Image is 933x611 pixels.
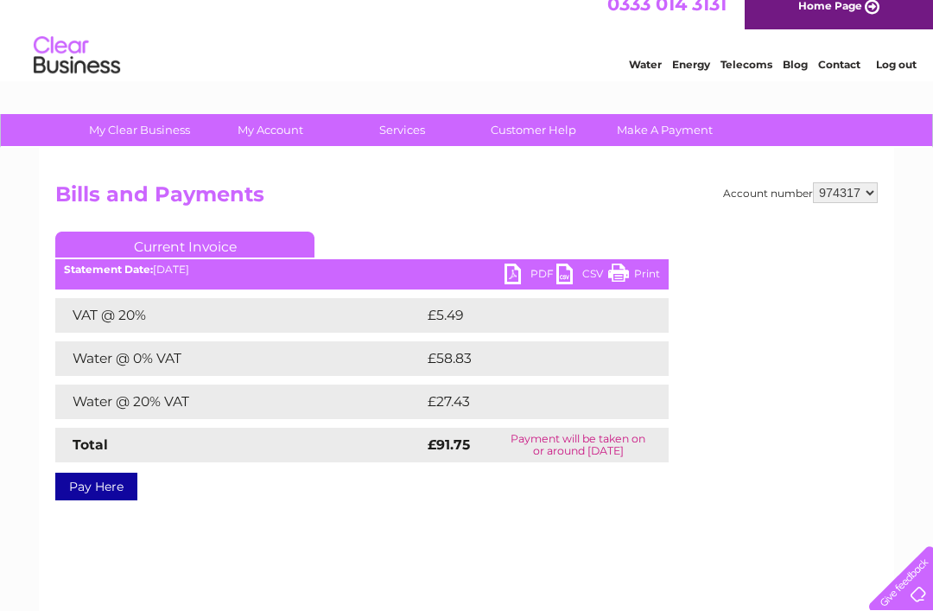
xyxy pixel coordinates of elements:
[55,182,878,215] h2: Bills and Payments
[629,73,662,86] a: Water
[720,73,772,86] a: Telecoms
[593,114,736,146] a: Make A Payment
[505,264,556,289] a: PDF
[876,73,917,86] a: Log out
[608,264,660,289] a: Print
[462,114,605,146] a: Customer Help
[428,436,470,453] strong: £91.75
[64,263,153,276] b: Statement Date:
[55,264,669,276] div: [DATE]
[723,182,878,203] div: Account number
[607,9,727,30] a: 0333 014 3131
[423,298,629,333] td: £5.49
[55,232,314,258] a: Current Invoice
[55,385,423,419] td: Water @ 20% VAT
[672,73,710,86] a: Energy
[55,298,423,333] td: VAT @ 20%
[783,73,808,86] a: Blog
[200,114,342,146] a: My Account
[423,341,634,376] td: £58.83
[487,428,669,462] td: Payment will be taken on or around [DATE]
[68,114,211,146] a: My Clear Business
[55,341,423,376] td: Water @ 0% VAT
[423,385,633,419] td: £27.43
[818,73,860,86] a: Contact
[55,473,137,500] a: Pay Here
[331,114,473,146] a: Services
[73,436,108,453] strong: Total
[556,264,608,289] a: CSV
[60,10,876,84] div: Clear Business is a trading name of Verastar Limited (registered in [GEOGRAPHIC_DATA] No. 3667643...
[33,45,121,98] img: logo.png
